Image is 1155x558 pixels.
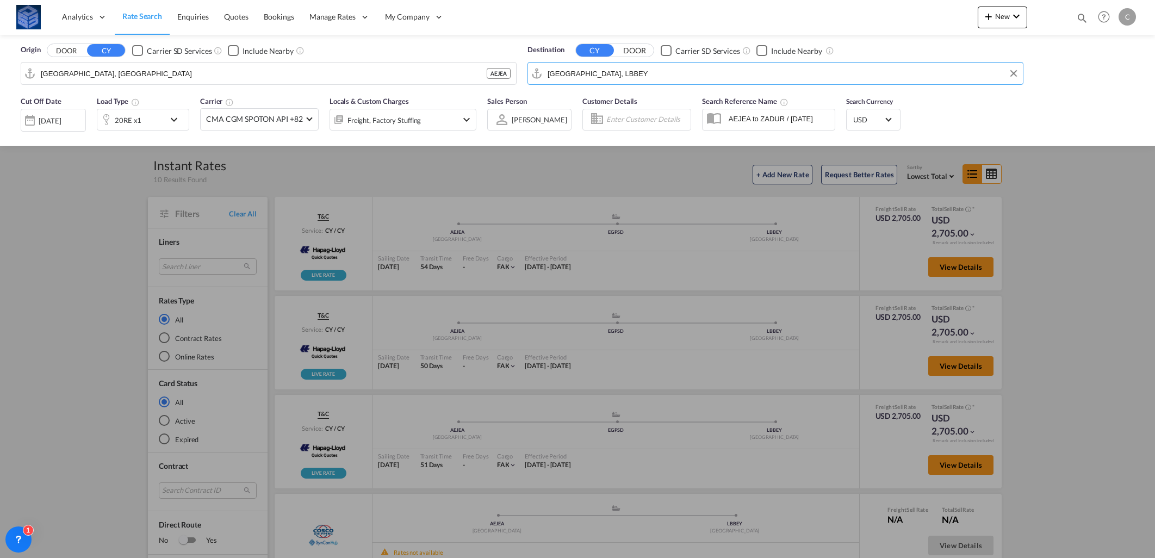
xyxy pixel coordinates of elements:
[661,45,740,56] md-checkbox: Checkbox No Ink
[982,10,995,23] md-icon: icon-plus 400-fg
[385,11,430,22] span: My Company
[115,113,141,128] div: 20RE x1
[852,111,895,127] md-select: Select Currency: $ USDUnited States Dollar
[87,44,125,57] button: CY
[528,63,1023,84] md-input-container: Beirut, LBBEY
[548,65,1017,82] input: Search by Port
[97,109,189,131] div: 20RE x1icon-chevron-down
[1119,8,1136,26] div: C
[982,12,1023,21] span: New
[224,12,248,21] span: Quotes
[147,46,212,57] div: Carrier SD Services
[122,11,162,21] span: Rate Search
[225,98,234,107] md-icon: The selected Trucker/Carrierwill be displayed in the rate results If the rates are from another f...
[460,113,473,126] md-icon: icon-chevron-down
[771,46,822,57] div: Include Nearby
[206,114,303,125] span: CMA CGM SPOTON API +82
[846,97,893,106] span: Search Currency
[527,45,564,55] span: Destination
[200,97,234,106] span: Carrier
[39,116,61,126] div: [DATE]
[825,46,834,55] md-icon: Unchecked: Ignores neighbouring ports when fetching rates.Checked : Includes neighbouring ports w...
[1076,12,1088,24] md-icon: icon-magnify
[576,44,614,57] button: CY
[606,111,687,128] input: Enter Customer Details
[177,12,209,21] span: Enquiries
[978,7,1027,28] button: icon-plus 400-fgNewicon-chevron-down
[1076,12,1088,28] div: icon-magnify
[582,97,637,106] span: Customer Details
[702,97,788,106] span: Search Reference Name
[347,113,421,128] div: Freight Factory Stuffing
[21,109,86,132] div: [DATE]
[487,68,511,79] div: AEJEA
[21,130,29,145] md-datepicker: Select
[675,46,740,57] div: Carrier SD Services
[512,115,567,124] div: [PERSON_NAME]
[21,63,516,84] md-input-container: Jebel Ali, AEJEA
[41,65,487,82] input: Search by Port
[1095,8,1113,26] span: Help
[780,98,788,107] md-icon: Your search will be saved by the below given name
[1005,65,1022,82] button: Clear Input
[132,45,212,56] md-checkbox: Checkbox No Ink
[309,11,356,22] span: Manage Rates
[756,45,822,56] md-checkbox: Checkbox No Ink
[243,46,294,57] div: Include Nearby
[264,12,294,21] span: Bookings
[131,98,140,107] md-icon: icon-information-outline
[511,111,568,127] md-select: Sales Person: Carlo Piccolo
[330,97,409,106] span: Locals & Custom Charges
[21,45,40,55] span: Origin
[62,11,93,22] span: Analytics
[214,46,222,55] md-icon: Unchecked: Search for CY (Container Yard) services for all selected carriers.Checked : Search for...
[616,45,654,57] button: DOOR
[742,46,751,55] md-icon: Unchecked: Search for CY (Container Yard) services for all selected carriers.Checked : Search for...
[228,45,294,56] md-checkbox: Checkbox No Ink
[1095,8,1119,27] div: Help
[853,115,884,125] span: USD
[1010,10,1023,23] md-icon: icon-chevron-down
[16,5,41,29] img: fff785d0086311efa2d3e168b14c2f64.png
[723,110,835,127] input: Search Reference Name
[330,109,476,131] div: Freight Factory Stuffingicon-chevron-down
[487,97,527,106] span: Sales Person
[167,113,186,126] md-icon: icon-chevron-down
[97,97,140,106] span: Load Type
[47,45,85,57] button: DOOR
[21,97,61,106] span: Cut Off Date
[296,46,305,55] md-icon: Unchecked: Ignores neighbouring ports when fetching rates.Checked : Includes neighbouring ports w...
